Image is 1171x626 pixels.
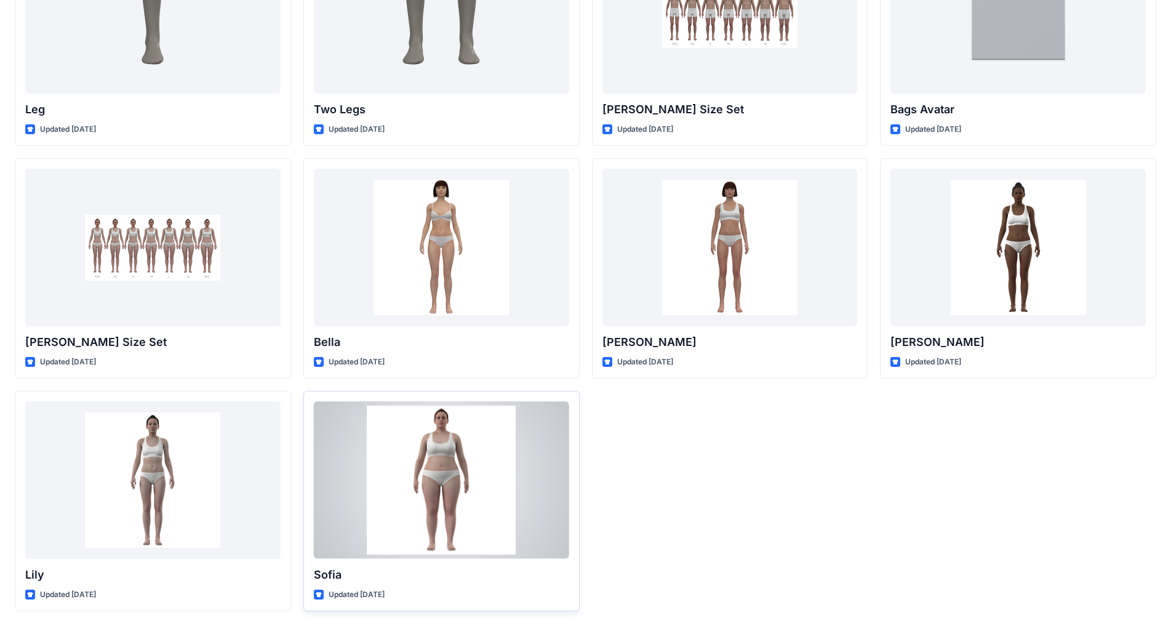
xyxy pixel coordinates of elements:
[25,401,281,558] a: Lily
[329,588,385,601] p: Updated [DATE]
[890,334,1146,351] p: [PERSON_NAME]
[40,356,96,369] p: Updated [DATE]
[314,169,569,326] a: Bella
[314,566,569,584] p: Sofia
[25,101,281,118] p: Leg
[314,101,569,118] p: Two Legs
[905,123,961,136] p: Updated [DATE]
[905,356,961,369] p: Updated [DATE]
[25,169,281,326] a: Olivia Size Set
[314,401,569,558] a: Sofia
[40,588,96,601] p: Updated [DATE]
[602,169,858,326] a: Emma
[890,169,1146,326] a: Gabrielle
[602,101,858,118] p: [PERSON_NAME] Size Set
[25,334,281,351] p: [PERSON_NAME] Size Set
[25,566,281,584] p: Lily
[329,356,385,369] p: Updated [DATE]
[329,123,385,136] p: Updated [DATE]
[314,334,569,351] p: Bella
[890,101,1146,118] p: Bags Avatar
[40,123,96,136] p: Updated [DATE]
[617,123,673,136] p: Updated [DATE]
[617,356,673,369] p: Updated [DATE]
[602,334,858,351] p: [PERSON_NAME]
